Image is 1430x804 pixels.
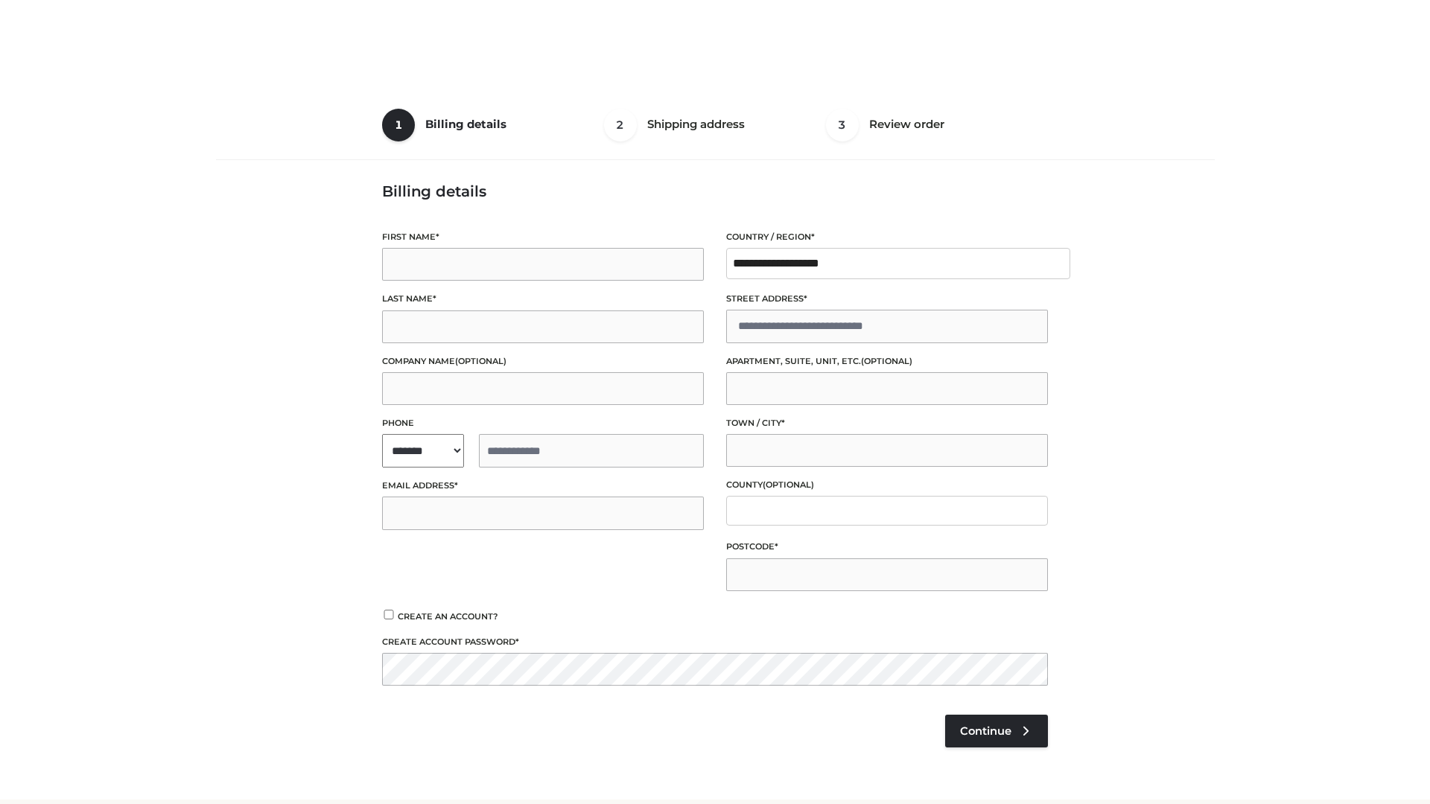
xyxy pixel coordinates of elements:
span: Review order [869,117,944,131]
span: Continue [960,724,1011,738]
span: (optional) [455,356,506,366]
label: Street address [726,292,1048,306]
span: (optional) [763,479,814,490]
label: Last name [382,292,704,306]
label: Phone [382,416,704,430]
span: Billing details [425,117,506,131]
span: Shipping address [647,117,745,131]
input: Create an account? [382,610,395,619]
label: Company name [382,354,704,368]
label: County [726,478,1048,492]
label: Postcode [726,540,1048,554]
label: Create account password [382,635,1048,649]
label: First name [382,230,704,244]
span: (optional) [861,356,912,366]
label: Country / Region [726,230,1048,244]
span: 2 [604,109,637,141]
a: Continue [945,715,1048,747]
label: Town / City [726,416,1048,430]
span: 1 [382,109,415,141]
span: Create an account? [398,611,498,622]
label: Apartment, suite, unit, etc. [726,354,1048,368]
label: Email address [382,479,704,493]
h3: Billing details [382,182,1048,200]
span: 3 [826,109,859,141]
